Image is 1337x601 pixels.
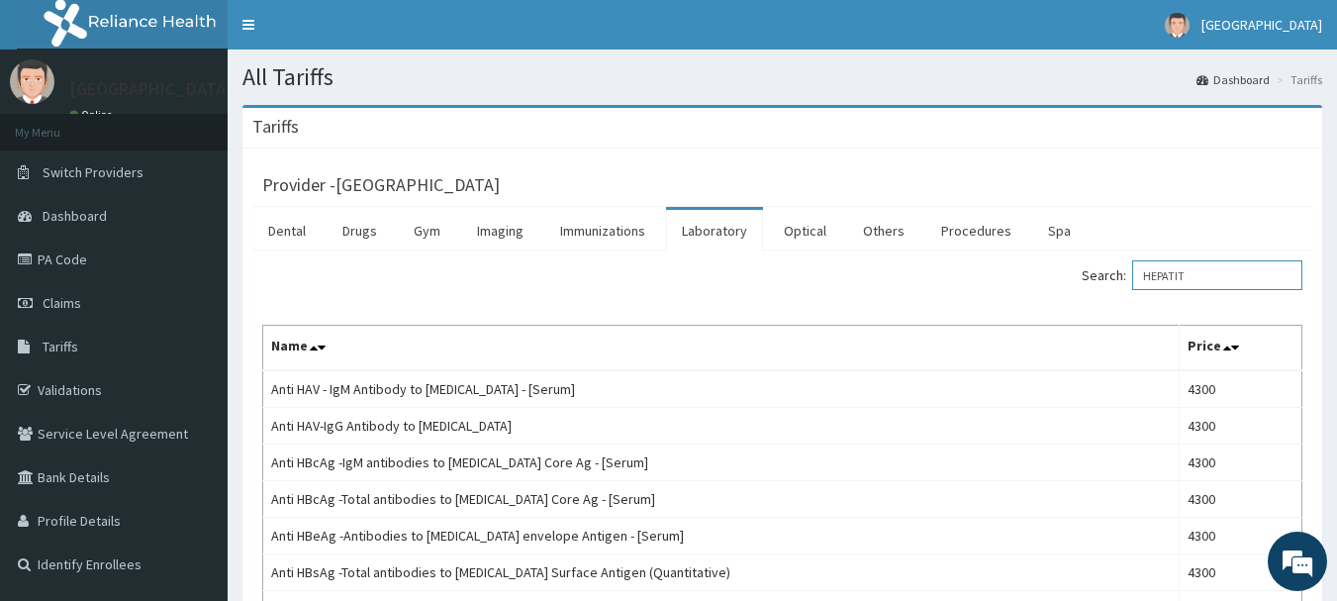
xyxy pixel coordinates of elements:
[325,10,372,57] div: Minimize live chat window
[103,111,333,137] div: Chat with us now
[461,210,539,251] a: Imaging
[1180,554,1302,591] td: 4300
[263,408,1180,445] td: Anti HAV-IgG Antibody to [MEDICAL_DATA]
[252,118,299,136] h3: Tariffs
[10,59,54,104] img: User Image
[768,210,842,251] a: Optical
[398,210,456,251] a: Gym
[1180,445,1302,481] td: 4300
[1032,210,1087,251] a: Spa
[37,99,80,149] img: d_794563401_company_1708531726252_794563401
[1196,71,1270,88] a: Dashboard
[263,554,1180,591] td: Anti HBsAg -Total antibodies to [MEDICAL_DATA] Surface Antigen (Quantitative)
[263,445,1180,481] td: Anti HBcAg -IgM antibodies to [MEDICAL_DATA] Core Ag - [Serum]
[544,210,661,251] a: Immunizations
[925,210,1027,251] a: Procedures
[263,481,1180,518] td: Anti HBcAg -Total antibodies to [MEDICAL_DATA] Core Ag - [Serum]
[666,210,763,251] a: Laboratory
[327,210,393,251] a: Drugs
[43,338,78,355] span: Tariffs
[43,207,107,225] span: Dashboard
[69,108,117,122] a: Online
[1180,370,1302,408] td: 4300
[1201,16,1322,34] span: [GEOGRAPHIC_DATA]
[1132,260,1302,290] input: Search:
[1272,71,1322,88] li: Tariffs
[263,370,1180,408] td: Anti HAV - IgM Antibody to [MEDICAL_DATA] - [Serum]
[1180,408,1302,445] td: 4300
[263,326,1180,371] th: Name
[69,80,233,98] p: [GEOGRAPHIC_DATA]
[1165,13,1190,38] img: User Image
[1180,326,1302,371] th: Price
[115,176,273,376] span: We're online!
[1082,260,1302,290] label: Search:
[262,176,500,194] h3: Provider - [GEOGRAPHIC_DATA]
[43,294,81,312] span: Claims
[43,163,143,181] span: Switch Providers
[252,210,322,251] a: Dental
[847,210,920,251] a: Others
[242,64,1322,90] h1: All Tariffs
[1180,518,1302,554] td: 4300
[263,518,1180,554] td: Anti HBeAg -Antibodies to [MEDICAL_DATA] envelope Antigen - [Serum]
[1180,481,1302,518] td: 4300
[10,395,377,464] textarea: Type your message and hit 'Enter'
